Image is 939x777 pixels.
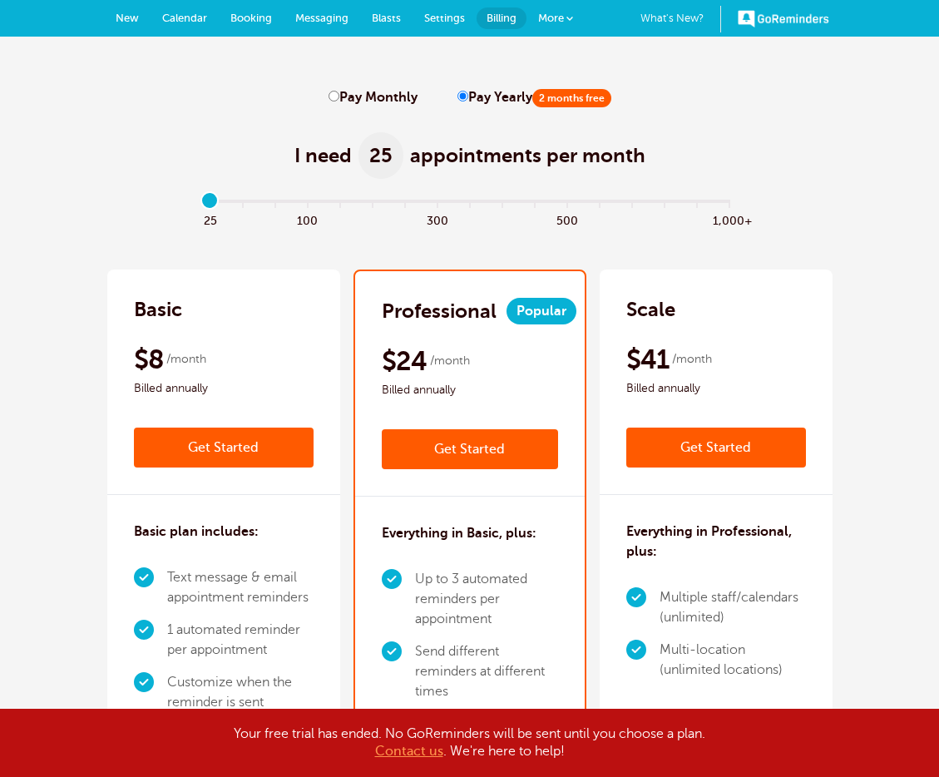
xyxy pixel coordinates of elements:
li: Text message & email appointment reminders [167,562,314,614]
h2: Professional [382,298,497,324]
input: Pay Yearly2 months free [457,91,468,101]
a: Contact us [375,744,443,759]
span: Billed annually [382,380,558,400]
span: Calendar [162,12,207,24]
li: Customize when the reminder is sent [167,666,314,719]
span: Booking [230,12,272,24]
span: /month [430,351,470,371]
span: 100 [291,210,324,229]
span: 500 [551,210,583,229]
span: /month [672,349,712,369]
label: Pay Yearly [457,90,611,106]
a: Get Started [626,428,806,468]
h3: Basic plan includes: [134,522,259,542]
span: Popular [507,298,576,324]
li: Multiple staff/calendars (unlimited) [660,582,806,634]
span: $41 [626,343,670,376]
span: Billed annually [626,379,806,398]
h3: Everything in Professional, plus: [626,522,806,562]
span: Billing [487,12,516,24]
span: 1,000+ [713,210,745,229]
div: Your free trial has ended. No GoReminders will be sent until you choose a plan. . We're here to h... [96,725,844,760]
span: 2 months free [532,89,611,107]
span: appointments per month [410,142,645,169]
span: 25 [194,210,226,229]
h2: Scale [626,296,675,323]
li: Up to 3 automated reminders per appointment [415,563,558,636]
span: /month [166,349,206,369]
h2: Basic [134,296,182,323]
span: I need [294,142,352,169]
span: New [116,12,139,24]
span: Billed annually [134,379,314,398]
span: 300 [421,210,453,229]
span: Messaging [295,12,348,24]
li: Multi-location (unlimited locations) [660,634,806,686]
li: 1 automated reminder per appointment [167,614,314,666]
input: Pay Monthly [329,91,339,101]
a: What's New? [640,6,721,32]
li: Send different reminders at different times [415,636,558,708]
span: Blasts [372,12,401,24]
span: 25 [358,132,403,179]
span: Settings [424,12,465,24]
span: $24 [382,344,427,378]
h3: Everything in Basic, plus: [382,523,536,543]
a: Get Started [382,429,558,469]
span: $8 [134,343,165,376]
a: Billing [477,7,526,29]
span: More [538,12,564,24]
label: Pay Monthly [329,90,418,106]
a: Get Started [134,428,314,468]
